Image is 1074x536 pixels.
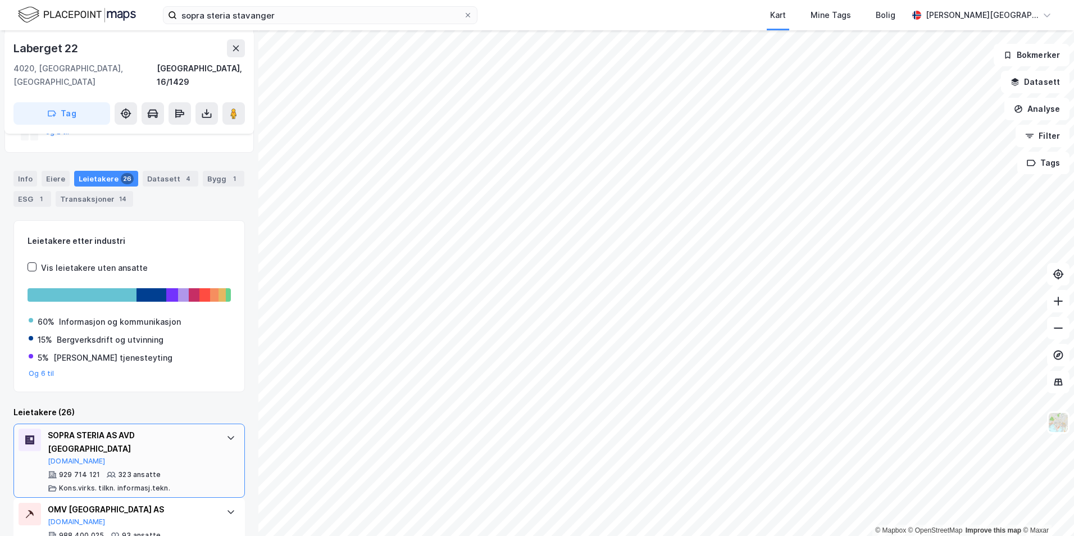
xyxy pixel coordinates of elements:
[56,191,133,207] div: Transaksjoner
[183,173,194,184] div: 4
[59,470,100,479] div: 929 714 121
[157,62,245,89] div: [GEOGRAPHIC_DATA], 16/1429
[13,102,110,125] button: Tag
[13,406,245,419] div: Leietakere (26)
[18,5,136,25] img: logo.f888ab2527a4732fd821a326f86c7f29.svg
[203,171,244,187] div: Bygg
[48,457,106,466] button: [DOMAIN_NAME]
[994,44,1070,66] button: Bokmerker
[1001,71,1070,93] button: Datasett
[28,234,231,248] div: Leietakere etter industri
[1016,125,1070,147] button: Filter
[1018,482,1074,536] iframe: Chat Widget
[38,333,52,347] div: 15%
[13,191,51,207] div: ESG
[42,171,70,187] div: Eiere
[143,171,198,187] div: Datasett
[229,173,240,184] div: 1
[48,503,215,516] div: OMV [GEOGRAPHIC_DATA] AS
[1004,98,1070,120] button: Analyse
[118,470,161,479] div: 323 ansatte
[926,8,1038,22] div: [PERSON_NAME][GEOGRAPHIC_DATA]
[1017,152,1070,174] button: Tags
[875,526,906,534] a: Mapbox
[770,8,786,22] div: Kart
[117,193,129,205] div: 14
[177,7,463,24] input: Søk på adresse, matrikkel, gårdeiere, leietakere eller personer
[59,484,170,493] div: Kons.virks. tilkn. informasj.tekn.
[57,333,163,347] div: Bergverksdrift og utvinning
[41,261,148,275] div: Vis leietakere uten ansatte
[35,193,47,205] div: 1
[13,39,80,57] div: Laberget 22
[38,315,54,329] div: 60%
[53,351,172,365] div: [PERSON_NAME] tjenesteyting
[121,173,134,184] div: 26
[966,526,1021,534] a: Improve this map
[74,171,138,187] div: Leietakere
[29,369,54,378] button: Og 6 til
[13,62,157,89] div: 4020, [GEOGRAPHIC_DATA], [GEOGRAPHIC_DATA]
[811,8,851,22] div: Mine Tags
[48,517,106,526] button: [DOMAIN_NAME]
[59,315,181,329] div: Informasjon og kommunikasjon
[908,526,963,534] a: OpenStreetMap
[38,351,49,365] div: 5%
[876,8,895,22] div: Bolig
[13,171,37,187] div: Info
[1048,412,1069,433] img: Z
[48,429,215,456] div: SOPRA STERIA AS AVD [GEOGRAPHIC_DATA]
[1018,482,1074,536] div: Kontrollprogram for chat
